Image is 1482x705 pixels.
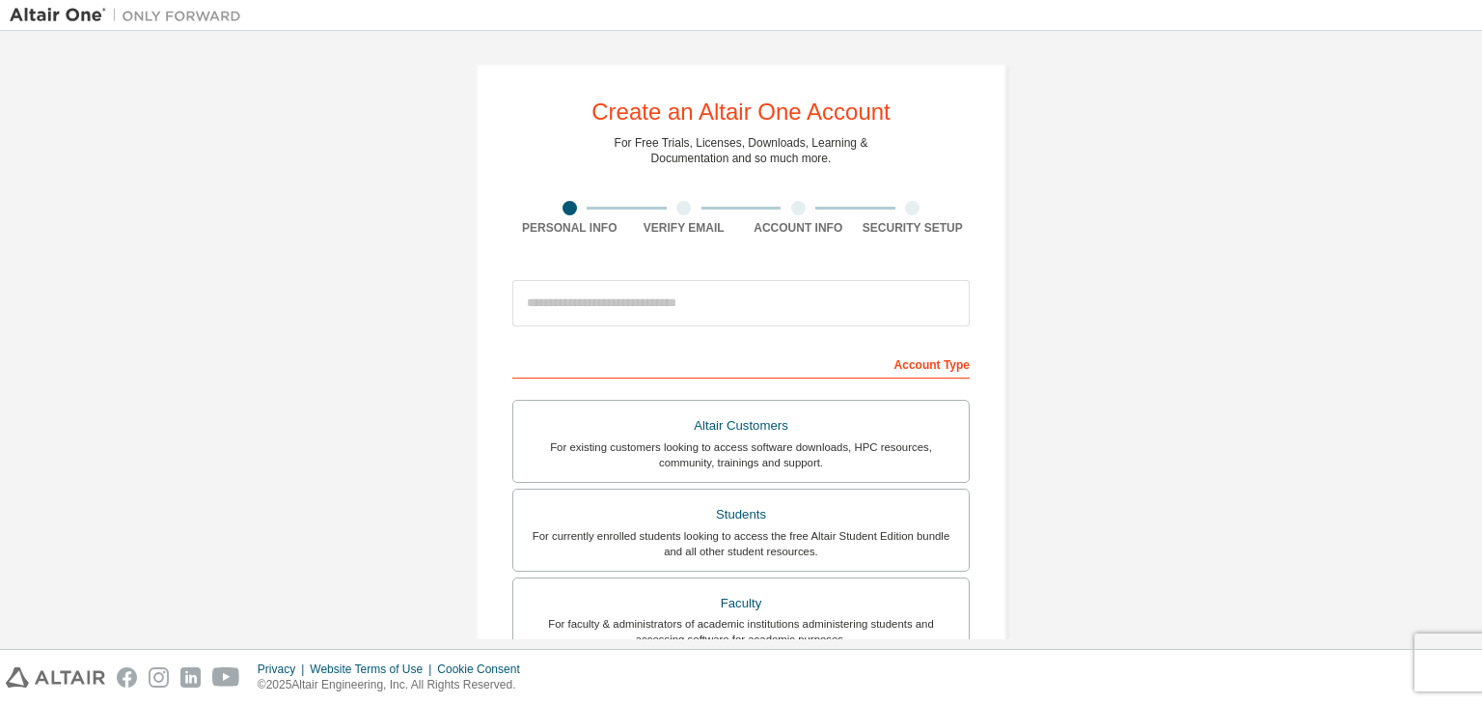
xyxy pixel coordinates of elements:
[741,220,856,236] div: Account Info
[525,528,957,559] div: For currently enrolled students looking to access the free Altair Student Edition bundle and all ...
[525,412,957,439] div: Altair Customers
[180,667,201,688] img: linkedin.svg
[615,135,868,166] div: For Free Trials, Licenses, Downloads, Learning & Documentation and so much more.
[117,667,137,688] img: facebook.svg
[591,100,891,124] div: Create an Altair One Account
[10,6,251,25] img: Altair One
[310,662,437,677] div: Website Terms of Use
[258,662,310,677] div: Privacy
[258,677,532,693] p: © 2025 Altair Engineering, Inc. All Rights Reserved.
[525,616,957,647] div: For faculty & administrators of academic institutions administering students and accessing softwa...
[627,220,742,236] div: Verify Email
[437,662,531,677] div: Cookie Consent
[212,667,240,688] img: youtube.svg
[525,590,957,617] div: Faculty
[149,667,169,688] img: instagram.svg
[6,667,105,688] img: altair_logo.svg
[856,220,971,236] div: Security Setup
[525,501,957,528] div: Students
[512,220,627,236] div: Personal Info
[525,439,957,470] div: For existing customers looking to access software downloads, HPC resources, community, trainings ...
[512,348,970,379] div: Account Type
